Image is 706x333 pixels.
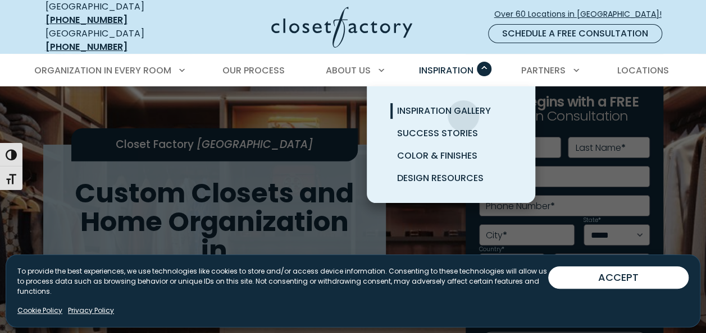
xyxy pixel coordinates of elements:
[397,104,491,117] span: Inspiration Gallery
[488,24,662,43] a: Schedule a Free Consultation
[617,64,668,77] span: Locations
[17,266,548,297] p: To provide the best experiences, we use technologies like cookies to store and/or access device i...
[397,149,477,162] span: Color & Finishes
[521,64,566,77] span: Partners
[367,86,535,203] ul: Inspiration submenu
[45,13,127,26] a: [PHONE_NUMBER]
[45,27,183,54] div: [GEOGRAPHIC_DATA]
[271,7,412,48] img: Closet Factory Logo
[397,127,478,140] span: Success Stories
[26,55,680,86] nav: Primary Menu
[494,4,671,24] a: Over 60 Locations in [GEOGRAPHIC_DATA]!
[45,40,127,53] a: [PHONE_NUMBER]
[494,8,671,20] span: Over 60 Locations in [GEOGRAPHIC_DATA]!
[34,64,171,77] span: Organization in Every Room
[17,306,62,316] a: Cookie Policy
[68,306,114,316] a: Privacy Policy
[548,266,689,289] button: ACCEPT
[397,172,484,184] span: Design Resources
[419,64,473,77] span: Inspiration
[222,64,285,77] span: Our Process
[326,64,371,77] span: About Us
